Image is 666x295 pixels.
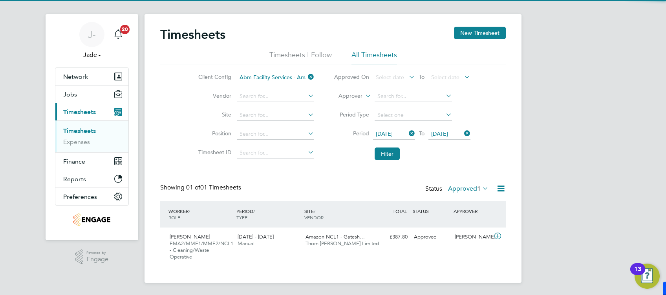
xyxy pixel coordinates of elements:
[334,111,369,118] label: Period Type
[314,208,315,214] span: /
[63,91,77,98] span: Jobs
[55,120,128,152] div: Timesheets
[477,185,481,193] span: 1
[55,213,129,226] a: Go to home page
[351,50,397,64] li: All Timesheets
[431,74,459,81] span: Select date
[120,25,130,34] span: 20
[63,158,85,165] span: Finance
[73,213,110,226] img: thornbaker-logo-retina.png
[411,231,452,244] div: Approved
[196,149,231,156] label: Timesheet ID
[186,184,200,191] span: 01 of
[306,233,365,240] span: Amazon NCL1 - Gatesh…
[55,22,129,60] a: J-Jade -
[417,128,427,138] span: To
[55,153,128,170] button: Finance
[63,127,96,135] a: Timesheets
[375,147,400,160] button: Filter
[63,138,90,146] a: Expenses
[196,92,231,99] label: Vendor
[302,204,370,224] div: SITE
[170,233,210,240] span: [PERSON_NAME]
[160,184,243,192] div: Showing
[237,129,314,140] input: Search for...
[376,74,404,81] span: Select date
[237,147,314,158] input: Search for...
[454,27,506,39] button: New Timesheet
[334,73,369,80] label: Approved On
[370,231,411,244] div: £387.80
[376,130,393,137] span: [DATE]
[236,214,247,220] span: TYPE
[186,184,241,191] span: 01 Timesheets
[327,92,362,100] label: Approver
[63,108,96,116] span: Timesheets
[448,185,489,193] label: Approved
[238,233,274,240] span: [DATE] - [DATE]
[635,264,660,289] button: Open Resource Center, 13 new notifications
[168,214,180,220] span: ROLE
[63,175,86,183] span: Reports
[431,130,448,137] span: [DATE]
[452,231,492,244] div: [PERSON_NAME]
[452,204,492,218] div: APPROVER
[110,22,126,47] a: 20
[253,208,255,214] span: /
[411,204,452,218] div: STATUS
[196,73,231,80] label: Client Config
[306,240,379,247] span: Thorn [PERSON_NAME] Limited
[55,188,128,205] button: Preferences
[393,208,407,214] span: TOTAL
[238,240,254,247] span: Manual
[55,86,128,103] button: Jobs
[188,208,190,214] span: /
[234,204,302,224] div: PERIOD
[196,130,231,137] label: Position
[166,204,234,224] div: WORKER
[196,111,231,118] label: Site
[63,193,97,200] span: Preferences
[86,256,108,263] span: Engage
[170,240,233,260] span: EMA2/MME1/MME2/NCL1 - Cleaning/Waste Operative
[425,184,490,195] div: Status
[55,103,128,120] button: Timesheets
[63,73,88,80] span: Network
[86,249,108,256] span: Powered by
[88,29,96,40] span: J-
[237,110,314,121] input: Search for...
[417,72,427,82] span: To
[160,27,225,42] h2: Timesheets
[237,72,314,83] input: Search for...
[46,14,138,240] nav: Main navigation
[237,91,314,102] input: Search for...
[304,214,324,220] span: VENDOR
[55,68,128,85] button: Network
[55,170,128,188] button: Reports
[334,130,369,137] label: Period
[55,50,129,60] span: Jade -
[75,249,109,264] a: Powered byEngage
[375,91,452,102] input: Search for...
[634,269,641,279] div: 13
[269,50,332,64] li: Timesheets I Follow
[375,110,452,121] input: Select one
